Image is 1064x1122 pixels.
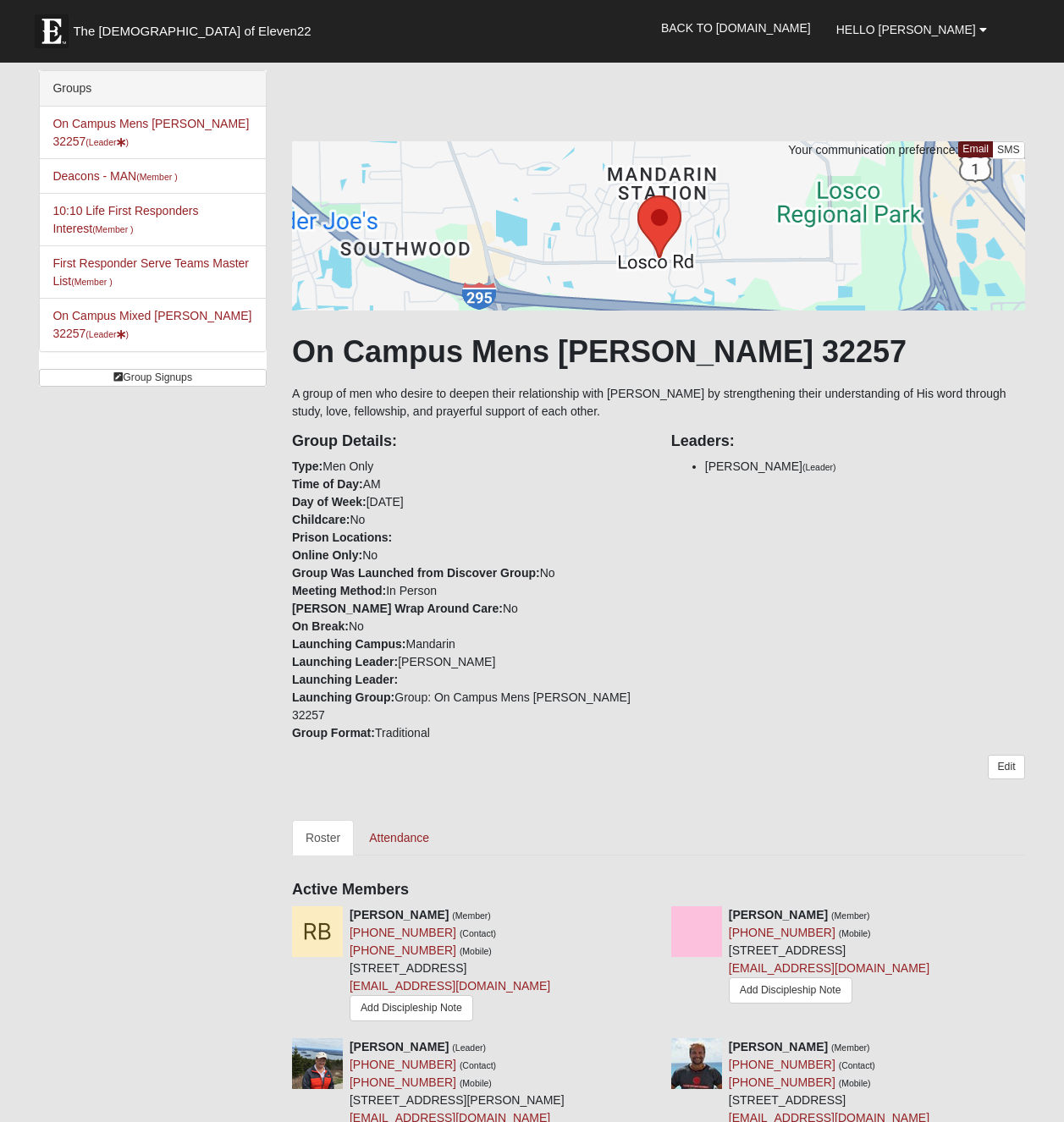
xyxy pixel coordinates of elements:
strong: On Break: [292,619,349,633]
a: [PHONE_NUMBER] [350,926,456,939]
div: [STREET_ADDRESS] [350,906,550,1026]
a: [EMAIL_ADDRESS][DOMAIN_NAME] [350,979,550,993]
a: Hello [PERSON_NAME] [824,8,1000,51]
small: (Mobile) [839,928,871,938]
small: (Member ) [92,224,133,234]
small: (Member) [831,910,870,921]
a: Email [958,141,993,157]
small: (Contact) [460,1060,496,1070]
small: (Leader ) [85,329,129,339]
strong: Group Format: [292,726,375,740]
a: Add Discipleship Note [350,995,473,1021]
a: Group Signups [39,369,267,387]
a: Add Discipleship Note [729,977,852,1004]
small: (Mobile) [460,946,492,956]
strong: Launching Leader: [292,655,398,668]
a: First Responder Serve Teams Master List(Member ) [52,256,249,288]
strong: [PERSON_NAME] [729,908,828,921]
a: [PHONE_NUMBER] [350,1058,456,1071]
small: (Leader ) [85,137,129,147]
div: [STREET_ADDRESS] [729,906,929,1008]
span: Hello [PERSON_NAME] [836,23,976,36]
strong: [PERSON_NAME] [350,1040,449,1053]
small: (Member ) [136,172,177,182]
small: (Member) [831,1042,870,1053]
small: (Contact) [460,928,496,938]
a: [PHONE_NUMBER] [350,943,456,957]
small: (Contact) [839,1060,875,1070]
strong: Prison Locations: [292,531,392,544]
small: (Member ) [71,277,112,287]
a: [PHONE_NUMBER] [729,926,835,939]
strong: Type: [292,459,323,473]
a: Edit [988,755,1024,779]
small: (Mobile) [839,1078,871,1088]
strong: [PERSON_NAME] [729,1040,828,1053]
strong: [PERSON_NAME] [350,908,449,921]
h4: Group Details: [292,432,646,451]
a: SMS [992,141,1025,159]
strong: [PERSON_NAME] Wrap Around Care: [292,602,503,615]
span: The [DEMOGRAPHIC_DATA] of Eleven22 [73,23,311,40]
a: [PHONE_NUMBER] [350,1075,456,1089]
a: Deacons - MAN(Member ) [52,169,177,183]
div: Men Only AM [DATE] No No No In Person No No Mandarin [PERSON_NAME] Group: On Campus Mens [PERSON_... [279,421,659,742]
small: (Mobile) [460,1078,492,1088]
a: Back to [DOMAIN_NAME] [648,7,824,49]
a: Attendance [356,820,443,855]
strong: Group Was Launched from Discover Group: [292,566,540,580]
a: [PHONE_NUMBER] [729,1058,835,1071]
small: (Member) [452,910,491,921]
h4: Leaders: [671,432,1025,451]
a: [EMAIL_ADDRESS][DOMAIN_NAME] [729,961,929,975]
a: [PHONE_NUMBER] [729,1075,835,1089]
h4: Active Members [292,881,1025,899]
a: The [DEMOGRAPHIC_DATA] of Eleven22 [26,6,365,48]
strong: Online Only: [292,548,362,562]
strong: Childcare: [292,513,350,526]
small: (Leader) [452,1042,486,1053]
a: Roster [292,820,354,855]
strong: Launching Campus: [292,637,406,651]
a: On Campus Mixed [PERSON_NAME] 32257(Leader) [52,309,251,340]
a: 10:10 Life First Responders Interest(Member ) [52,204,198,235]
strong: Day of Week: [292,495,367,509]
strong: Launching Leader: [292,673,398,686]
li: [PERSON_NAME] [705,458,1025,476]
strong: Time of Day: [292,477,363,491]
strong: Meeting Method: [292,584,386,597]
small: (Leader) [802,462,836,472]
a: On Campus Mens [PERSON_NAME] 32257(Leader) [52,117,249,148]
h1: On Campus Mens [PERSON_NAME] 32257 [292,333,1025,370]
strong: Launching Group: [292,690,394,704]
span: Your communication preference: [788,143,958,157]
div: Groups [40,71,266,107]
img: Eleven22 logo [35,14,69,48]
